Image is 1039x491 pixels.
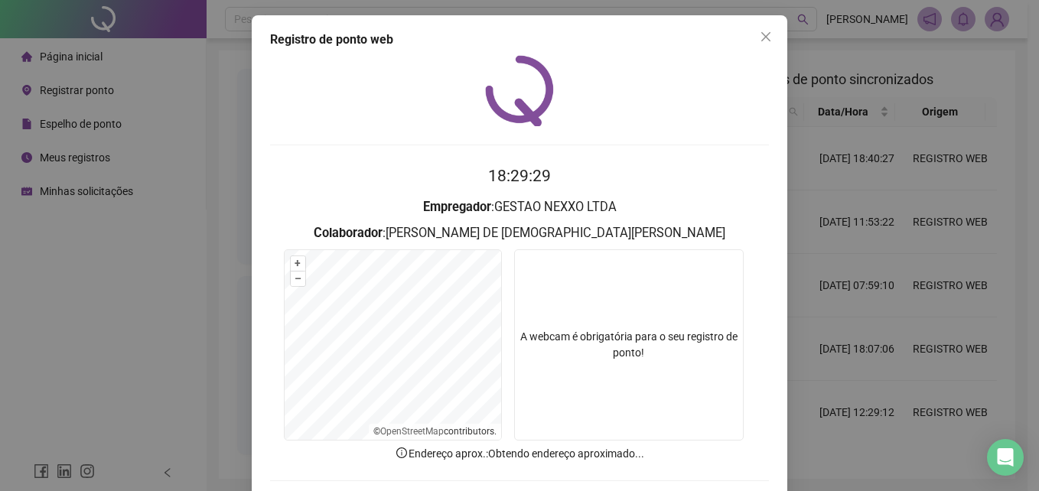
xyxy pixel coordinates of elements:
[754,24,778,49] button: Close
[485,55,554,126] img: QRPoint
[423,200,491,214] strong: Empregador
[291,272,305,286] button: –
[514,249,744,441] div: A webcam é obrigatória para o seu registro de ponto!
[270,445,769,462] p: Endereço aprox. : Obtendo endereço aproximado...
[270,197,769,217] h3: : GESTAO NEXXO LTDA
[270,223,769,243] h3: : [PERSON_NAME] DE [DEMOGRAPHIC_DATA][PERSON_NAME]
[291,256,305,271] button: +
[314,226,383,240] strong: Colaborador
[987,439,1024,476] div: Open Intercom Messenger
[760,31,772,43] span: close
[380,426,444,437] a: OpenStreetMap
[395,446,409,460] span: info-circle
[488,167,551,185] time: 18:29:29
[373,426,497,437] li: © contributors.
[270,31,769,49] div: Registro de ponto web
